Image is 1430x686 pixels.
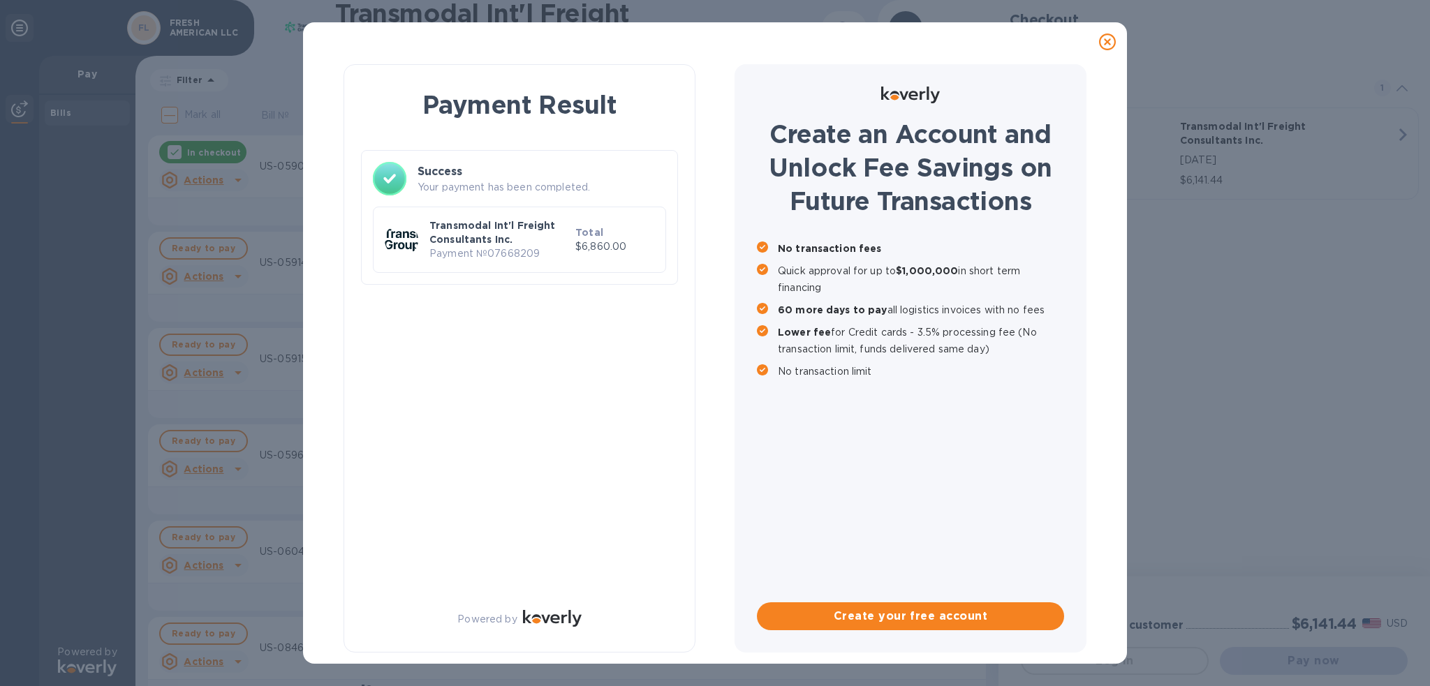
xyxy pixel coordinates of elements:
p: $6,860.00 [575,239,654,254]
p: Transmodal Int'l Freight Consultants Inc. [429,218,570,246]
img: Logo [523,610,582,627]
b: Lower fee [778,327,831,338]
p: Powered by [457,612,517,627]
b: 60 more days to pay [778,304,887,315]
p: No transaction limit [778,363,1064,380]
b: No transaction fees [778,243,882,254]
p: Quick approval for up to in short term financing [778,262,1064,296]
p: for Credit cards - 3.5% processing fee (No transaction limit, funds delivered same day) [778,324,1064,357]
h1: Payment Result [367,87,672,122]
b: Total [575,227,603,238]
p: Payment № 07668209 [429,246,570,261]
b: $1,000,000 [896,265,958,276]
p: all logistics invoices with no fees [778,301,1064,318]
h1: Create an Account and Unlock Fee Savings on Future Transactions [757,117,1064,218]
p: Your payment has been completed. [418,180,666,195]
img: Logo [881,87,940,103]
span: Create your free account [768,608,1053,625]
button: Create your free account [757,602,1064,630]
h3: Success [418,163,666,180]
